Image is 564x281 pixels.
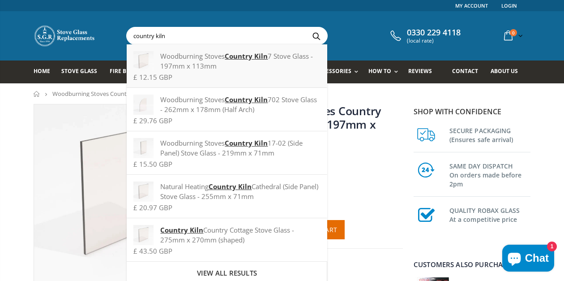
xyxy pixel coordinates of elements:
[133,182,320,201] div: Natural Heating Cathedral (Side Panel) Stove Glass - 255mm x 71mm
[368,67,391,75] span: How To
[449,125,530,144] h3: SECURE PACKAGING (Ensures safe arrival)
[110,67,142,75] span: Fire Bricks
[34,61,57,83] a: Home
[315,67,351,75] span: Accessories
[133,95,320,114] div: Woodburning Stoves 702 Stove Glass - 262mm x 178mm (Half Arch)
[133,246,172,255] span: £ 43.50 GBP
[407,28,461,38] span: 0330 229 4118
[500,27,525,44] a: 0
[491,61,525,83] a: About us
[133,73,172,82] span: £ 12.15 GBP
[133,51,320,71] div: Woodburning Stoves 7 Stove Glass - 197mm x 113mm
[408,67,432,75] span: Reviews
[306,27,326,44] button: Search
[133,225,320,245] div: Country Cottage Stove Glass - 275mm x 270mm (shaped)
[127,27,427,44] input: Search your stove brand...
[225,95,268,104] strong: Country Kiln
[449,204,530,224] h3: QUALITY ROBAX GLASS At a competitive price
[133,203,172,212] span: £ 20.97 GBP
[452,61,485,83] a: Contact
[407,38,461,44] span: (local rate)
[225,138,268,147] strong: Country Kiln
[500,245,557,274] inbox-online-store-chat: Shopify online store chat
[34,91,40,97] a: Home
[315,61,363,83] a: Accessories
[34,67,50,75] span: Home
[414,261,530,268] div: Customers also purchased...
[133,116,172,125] span: £ 29.76 GBP
[414,106,530,117] p: Shop with confidence
[225,52,268,61] strong: Country Kiln
[408,61,439,83] a: Reviews
[452,67,478,75] span: Contact
[34,25,96,47] img: Stove Glass Replacement
[61,67,97,75] span: Stove Glass
[160,225,203,234] strong: Country Kiln
[133,160,172,169] span: £ 15.50 GBP
[52,90,230,98] span: Woodburning Stoves Country Kiln 7 Stove Glass - 197mm x 113mm
[133,138,320,158] div: Woodburning Stoves 17-02 (Side Panel) Stove Glass - 219mm x 71mm
[449,160,530,189] h3: SAME DAY DISPATCH On orders made before 2pm
[368,61,402,83] a: How To
[209,182,252,191] strong: Country Kiln
[491,67,518,75] span: About us
[510,29,517,36] span: 0
[61,61,104,83] a: Stove Glass
[110,61,149,83] a: Fire Bricks
[197,268,257,277] span: View all results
